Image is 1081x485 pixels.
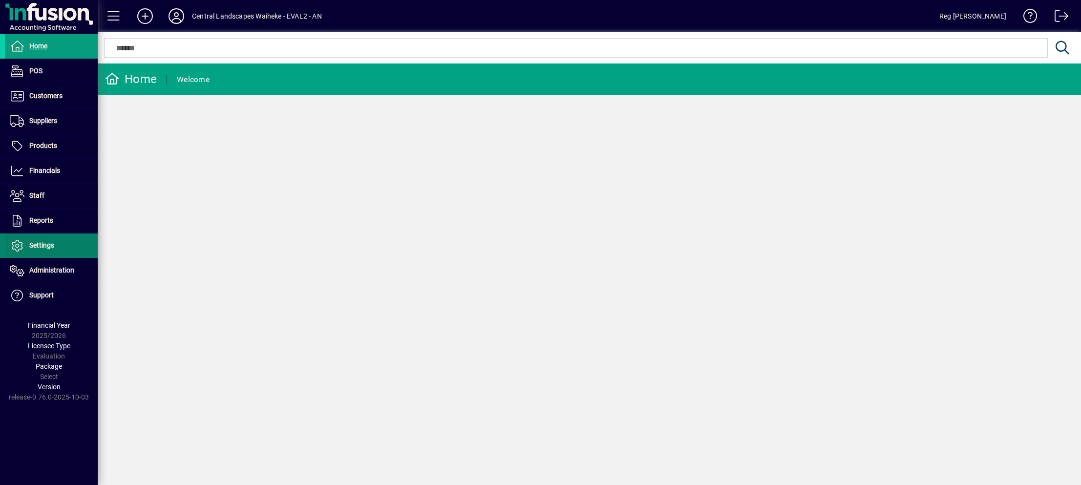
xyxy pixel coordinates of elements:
a: Knowledge Base [1016,2,1038,34]
span: Customers [29,92,63,100]
span: Products [29,142,57,149]
span: Suppliers [29,117,57,125]
span: Licensee Type [28,342,70,350]
a: Suppliers [5,109,98,133]
span: Financial Year [28,321,70,329]
span: POS [29,67,42,75]
a: Customers [5,84,98,108]
a: Products [5,134,98,158]
span: Home [29,42,47,50]
a: POS [5,59,98,84]
span: Financials [29,167,60,174]
span: Version [38,383,61,391]
div: Welcome [177,72,210,87]
button: Add [129,7,161,25]
a: Reports [5,209,98,233]
div: Central Landscapes Waiheke - EVAL2 - AN [192,8,322,24]
a: Financials [5,159,98,183]
a: Support [5,283,98,308]
a: Settings [5,233,98,258]
a: Logout [1047,2,1069,34]
span: Settings [29,241,54,249]
span: Staff [29,191,44,199]
div: Home [105,71,157,87]
span: Administration [29,266,74,274]
span: Reports [29,216,53,224]
span: Support [29,291,54,299]
button: Profile [161,7,192,25]
a: Staff [5,184,98,208]
a: Administration [5,258,98,283]
span: Package [36,362,62,370]
div: Reg [PERSON_NAME] [939,8,1006,24]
